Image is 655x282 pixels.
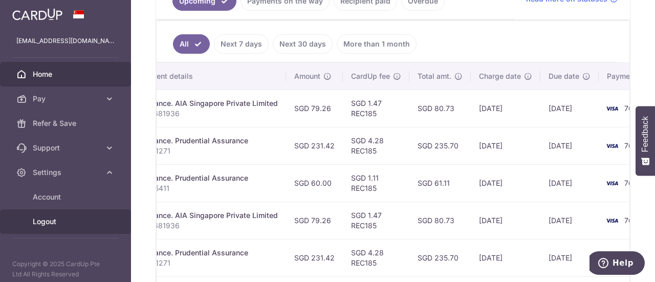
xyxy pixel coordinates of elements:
[286,90,343,127] td: SGD 79.26
[337,34,417,54] a: More than 1 month
[33,192,100,202] span: Account
[602,214,622,227] img: Bank Card
[409,127,471,164] td: SGD 235.70
[624,141,642,150] span: 7690
[33,118,100,128] span: Refer & Save
[273,34,333,54] a: Next 30 days
[294,71,320,81] span: Amount
[589,251,645,277] iframe: Opens a widget where you can find more information
[343,90,409,127] td: SGD 1.47 REC185
[138,221,278,231] p: L519681936
[471,239,540,276] td: [DATE]
[351,71,390,81] span: CardUp fee
[409,239,471,276] td: SGD 235.70
[418,71,451,81] span: Total amt.
[409,202,471,239] td: SGD 80.73
[138,248,278,258] div: Insurance. Prudential Assurance
[409,164,471,202] td: SGD 61.11
[138,173,278,183] div: Insurance. Prudential Assurance
[138,183,278,193] p: 29415411
[540,90,599,127] td: [DATE]
[636,106,655,176] button: Feedback - Show survey
[540,164,599,202] td: [DATE]
[409,90,471,127] td: SGD 80.73
[173,34,210,54] a: All
[471,127,540,164] td: [DATE]
[286,127,343,164] td: SGD 231.42
[16,36,115,46] p: [EMAIL_ADDRESS][DOMAIN_NAME]
[540,202,599,239] td: [DATE]
[471,90,540,127] td: [DATE]
[602,102,622,115] img: Bank Card
[343,239,409,276] td: SGD 4.28 REC185
[602,140,622,152] img: Bank Card
[624,216,642,225] span: 7690
[33,216,100,227] span: Logout
[479,71,521,81] span: Charge date
[471,202,540,239] td: [DATE]
[138,258,278,268] p: 48581271
[33,167,100,178] span: Settings
[286,164,343,202] td: SGD 60.00
[549,71,579,81] span: Due date
[602,177,622,189] img: Bank Card
[138,146,278,156] p: 48581271
[471,164,540,202] td: [DATE]
[343,127,409,164] td: SGD 4.28 REC185
[540,239,599,276] td: [DATE]
[138,136,278,146] div: Insurance. Prudential Assurance
[138,109,278,119] p: L519681936
[343,164,409,202] td: SGD 1.11 REC185
[624,104,642,113] span: 7690
[286,202,343,239] td: SGD 79.26
[138,210,278,221] div: Insurance. AIA Singapore Private Limited
[540,127,599,164] td: [DATE]
[33,69,100,79] span: Home
[138,98,278,109] div: Insurance. AIA Singapore Private Limited
[33,94,100,104] span: Pay
[129,63,286,90] th: Payment details
[641,116,650,152] span: Feedback
[286,239,343,276] td: SGD 231.42
[214,34,269,54] a: Next 7 days
[12,8,62,20] img: CardUp
[343,202,409,239] td: SGD 1.47 REC185
[33,143,100,153] span: Support
[624,179,642,187] span: 7690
